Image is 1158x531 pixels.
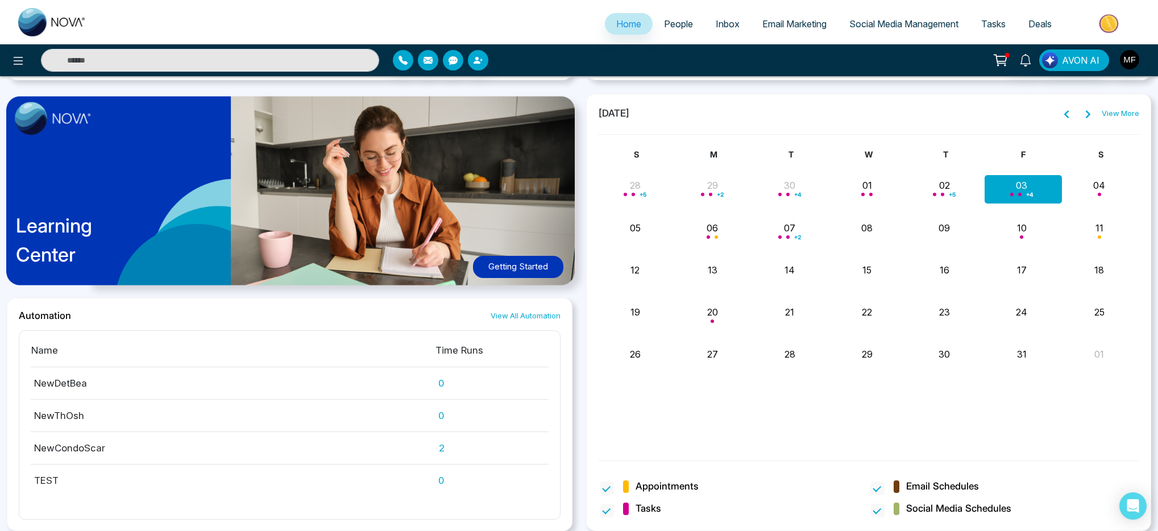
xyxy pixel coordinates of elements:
span: + 4 [1026,192,1033,197]
span: F [1021,150,1026,159]
td: TEST [31,464,435,488]
img: Lead Flow [1042,52,1058,68]
span: W [865,150,873,159]
span: Home [616,18,641,30]
a: Email Marketing [751,13,838,35]
a: LearningCenterGetting Started [7,94,572,298]
button: 28 [785,347,795,361]
img: image [15,102,91,135]
button: 25 [1094,305,1105,319]
button: 08 [861,221,873,235]
span: + 4 [794,192,801,197]
a: Home [605,13,653,35]
button: Getting Started [473,256,563,278]
button: 19 [630,305,640,319]
button: 21 [785,305,794,319]
span: + 2 [794,235,801,239]
a: Inbox [704,13,751,35]
button: 14 [785,263,795,277]
a: Deals [1017,13,1063,35]
button: 31 [1017,347,1027,361]
span: Tasks [636,501,661,516]
div: Open Intercom Messenger [1119,492,1147,520]
span: Email Schedules [906,479,979,494]
span: Social Media Management [849,18,958,30]
th: Name [31,342,435,367]
button: 30 [939,347,950,361]
button: 15 [862,263,871,277]
a: Social Media Management [838,13,970,35]
a: Tasks [970,13,1017,35]
a: People [653,13,704,35]
span: T [943,150,948,159]
div: Month View [598,148,1140,447]
span: T [788,150,794,159]
button: 12 [630,263,640,277]
a: View All Automation [491,310,561,321]
button: 29 [862,347,873,361]
span: S [634,150,639,159]
td: NewThOsh [31,400,435,432]
button: 09 [939,221,950,235]
img: User Avatar [1120,50,1139,69]
span: S [1098,150,1103,159]
button: 17 [1017,263,1027,277]
button: 27 [707,347,718,361]
span: Social Media Schedules [906,501,1011,516]
img: Nova CRM Logo [18,8,86,36]
td: 2 [435,432,549,464]
td: 0 [435,367,549,400]
button: 24 [1016,305,1027,319]
button: 13 [708,263,717,277]
button: AVON AI [1039,49,1109,71]
button: 26 [630,347,641,361]
td: NewCondoScar [31,432,435,464]
span: People [664,18,693,30]
button: 05 [630,221,641,235]
span: [DATE] [598,106,630,121]
span: Email Marketing [762,18,827,30]
span: Deals [1028,18,1052,30]
th: Time Runs [435,342,549,367]
button: 23 [939,305,950,319]
span: AVON AI [1062,53,1099,67]
p: Learning Center [16,211,92,269]
td: NewDetBea [31,367,435,400]
span: + 5 [949,192,956,197]
span: M [710,150,717,159]
span: + 5 [640,192,646,197]
button: 01 [1094,347,1104,361]
td: 0 [435,464,549,488]
td: 0 [435,400,549,432]
span: + 2 [717,192,724,197]
span: Inbox [716,18,740,30]
span: Appointments [636,479,699,494]
a: View More [1102,108,1139,119]
button: 22 [862,305,872,319]
h2: Automation [19,310,71,321]
button: 18 [1094,263,1104,277]
button: 16 [940,263,949,277]
img: Market-place.gif [1069,11,1151,36]
span: Tasks [981,18,1006,30]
